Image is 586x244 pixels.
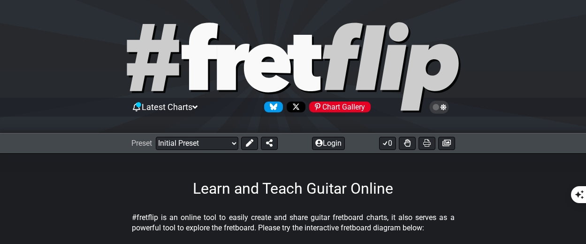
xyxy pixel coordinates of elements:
[241,137,258,150] button: Edit Preset
[260,102,283,112] a: Follow #fretflip at Bluesky
[283,102,305,112] a: Follow #fretflip at X
[438,137,455,150] button: Create image
[312,137,345,150] button: Login
[379,137,396,150] button: 0
[131,139,152,148] span: Preset
[309,102,371,112] div: Chart Gallery
[156,137,238,150] select: Preset
[142,102,192,112] span: Latest Charts
[261,137,278,150] button: Share Preset
[305,102,371,112] a: #fretflip at Pinterest
[399,137,416,150] button: Toggle Dexterity for all fretkits
[419,137,435,150] button: Print
[434,103,445,111] span: Toggle light / dark theme
[132,213,455,234] p: #fretflip is an online tool to easily create and share guitar fretboard charts, it also serves as...
[193,180,393,197] h1: Learn and Teach Guitar Online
